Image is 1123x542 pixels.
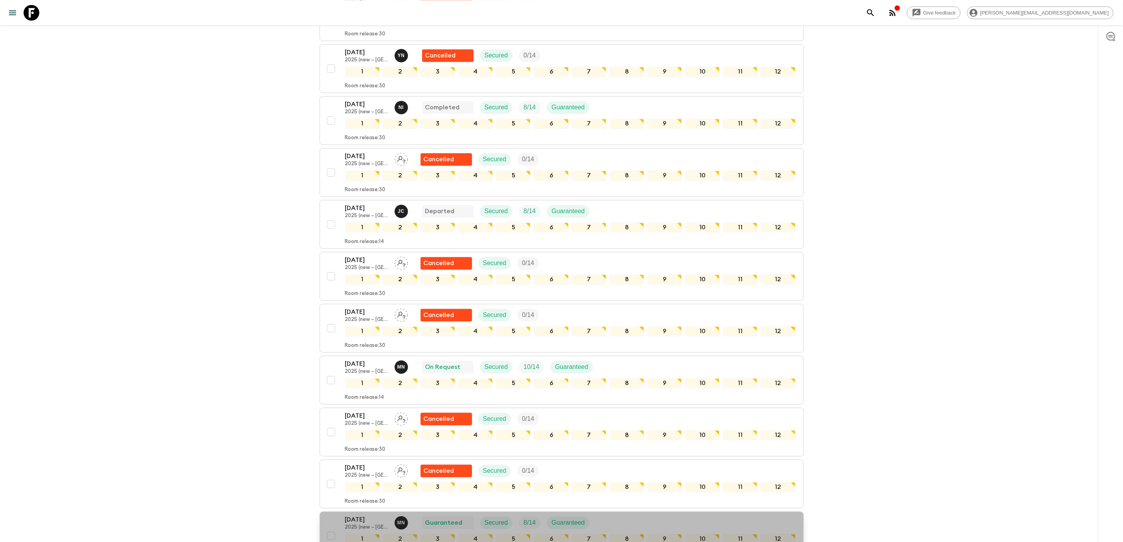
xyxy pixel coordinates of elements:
span: [PERSON_NAME][EMAIL_ADDRESS][DOMAIN_NAME] [976,10,1113,16]
div: Trip Fill [517,153,539,166]
div: 6 [534,66,568,77]
div: 2 [383,118,417,129]
p: Secured [483,155,507,164]
div: 2 [383,430,417,440]
p: 8 / 14 [524,206,536,216]
p: 2025 (new – [GEOGRAPHIC_DATA]) [345,369,388,375]
p: M N [397,364,405,370]
p: Room release: 30 [345,343,386,349]
div: 8 [610,170,644,181]
div: 6 [534,222,568,232]
div: 5 [496,118,531,129]
div: 12 [761,482,795,492]
div: 1 [345,222,380,232]
div: 9 [647,274,682,284]
button: menu [5,5,20,20]
p: 0 / 14 [522,258,534,268]
div: 7 [572,66,607,77]
p: Room release: 30 [345,187,386,193]
div: 8 [610,326,644,336]
div: 6 [534,170,568,181]
div: 11 [723,430,757,440]
div: Trip Fill [519,205,540,218]
div: 5 [496,482,531,492]
p: 2025 (new – [GEOGRAPHIC_DATA]) [345,420,388,427]
p: Room release: 30 [345,135,386,141]
div: Secured [478,413,511,425]
div: 4 [458,222,493,232]
div: 11 [723,118,757,129]
div: 5 [496,430,531,440]
div: Secured [480,49,513,62]
div: Secured [480,516,513,529]
div: 11 [723,66,757,77]
div: Flash Pack cancellation [421,257,472,269]
button: [DATE]2025 (new – [GEOGRAPHIC_DATA])Assign pack leaderFlash Pack cancellationSecuredTrip Fill1234... [320,407,804,456]
p: Secured [483,466,507,476]
span: Yo Nemoto [395,51,410,57]
button: YN [395,49,410,62]
div: 4 [458,274,493,284]
div: 8 [610,274,644,284]
span: Naoya Ishida [395,103,410,109]
p: [DATE] [345,411,388,420]
div: 3 [421,274,455,284]
div: 12 [761,378,795,388]
p: 8 / 14 [524,518,536,527]
div: 6 [534,482,568,492]
p: [DATE] [345,307,388,317]
p: 0 / 14 [522,310,534,320]
div: 7 [572,430,607,440]
span: Assign pack leader [395,415,408,421]
button: MN [395,516,410,529]
p: M N [397,520,405,526]
div: 7 [572,378,607,388]
div: 3 [421,66,455,77]
div: 6 [534,326,568,336]
p: Completed [425,103,460,112]
div: 3 [421,430,455,440]
div: Secured [480,361,513,373]
p: 2025 (new – [GEOGRAPHIC_DATA]) [345,317,388,323]
button: [DATE]2025 (new – [GEOGRAPHIC_DATA])Maho NagaredaOn RequestSecuredTrip FillGuaranteed123456789101... [320,356,804,404]
div: [PERSON_NAME][EMAIL_ADDRESS][DOMAIN_NAME] [967,6,1114,19]
div: Flash Pack cancellation [421,153,472,166]
p: Guaranteed [555,362,588,372]
span: Give feedback [919,10,960,16]
p: Room release: 30 [345,446,386,453]
p: Cancelled [424,155,454,164]
p: [DATE] [345,255,388,265]
p: [DATE] [345,151,388,161]
p: Cancelled [424,310,454,320]
p: Departed [425,206,455,216]
div: Secured [478,309,511,321]
div: 11 [723,482,757,492]
div: 9 [647,222,682,232]
p: 2025 (new – [GEOGRAPHIC_DATA]) [345,109,388,115]
div: 3 [421,326,455,336]
div: Trip Fill [517,309,539,321]
div: 9 [647,378,682,388]
div: 7 [572,482,607,492]
div: 8 [610,482,644,492]
p: Cancelled [424,466,454,476]
span: Maho Nagareda [395,518,410,525]
div: 8 [610,66,644,77]
span: Juno Choi [395,207,410,213]
div: 2 [383,222,417,232]
span: Assign pack leader [395,466,408,473]
div: 10 [685,170,720,181]
div: 4 [458,170,493,181]
span: Assign pack leader [395,311,408,317]
div: 11 [723,274,757,284]
div: 9 [647,66,682,77]
p: Room release: 30 [345,498,386,505]
div: 12 [761,170,795,181]
div: 12 [761,66,795,77]
div: 2 [383,170,417,181]
div: 12 [761,430,795,440]
p: [DATE] [345,515,388,524]
div: Secured [478,465,511,477]
div: 8 [610,430,644,440]
p: [DATE] [345,203,388,213]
